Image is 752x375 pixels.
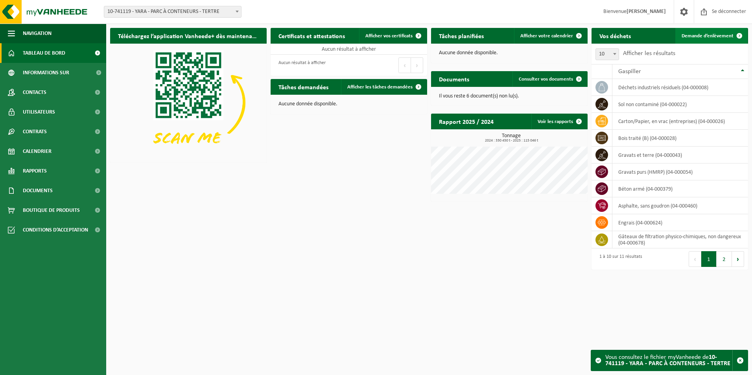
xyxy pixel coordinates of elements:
[605,354,730,367] strong: 10-741119 - YARA - PARC À CONTENEURS - TERTRE
[596,49,619,60] span: 10
[23,43,65,63] span: Tableau de bord
[627,9,666,15] strong: [PERSON_NAME]
[519,77,573,82] span: Consulter vos documents
[592,28,639,43] h2: Vos déchets
[271,28,353,43] h2: Certificats et attestations
[717,251,732,267] button: 2
[110,44,267,161] img: Téléchargez l’application VHEPlus
[701,251,717,267] button: 1
[278,101,419,107] p: Aucune donnée disponible.
[612,231,748,248] td: Gâteaux de filtration physico-chimiques, non dangereux (04-000678)
[439,94,580,99] p: Il vous reste 6 document(s) non lu(s).
[23,83,46,102] span: Contacts
[431,28,492,43] h2: Tâches planifiées
[104,6,241,17] span: 10-741119 - YARA - PARC À CONTENEURS - TERTRE
[23,200,80,220] span: Boutique de produits
[603,9,666,15] font: Bienvenue
[531,114,587,129] a: Voir les rapports
[618,68,641,75] span: Gaspiller
[512,71,587,87] a: Consulter vos documents
[612,113,748,130] td: Carton/Papier, en vrac (entreprises) (04-000026)
[595,48,619,60] span: 10
[612,130,748,147] td: bois traité (B) (04-000028)
[623,50,675,57] label: Afficher les résultats
[435,139,588,143] span: 2024 : 330 450 t - 2025 : 115 046 t
[538,119,573,124] font: Voir les rapports
[612,197,748,214] td: Asphalte, sans goudron (04-000460)
[23,63,91,83] span: Informations sur l’entreprise
[612,164,748,180] td: Gravats purs (HMRP) (04-000054)
[347,85,413,90] span: Afficher les tâches demandées
[520,33,573,39] span: Afficher votre calendrier
[682,33,734,39] span: Demande d’enlèvement
[411,57,423,73] button: Prochain
[23,142,52,161] span: Calendrier
[23,161,47,181] span: Rapports
[23,220,88,240] span: Conditions d’acceptation
[502,133,521,139] font: Tonnage
[110,28,267,43] h2: Téléchargez l’application Vanheede+ dès maintenant !
[595,250,642,268] div: 1 à 10 sur 11 résultats
[675,28,747,44] a: Demande d’enlèvement
[431,71,477,86] h2: Documents
[439,50,580,56] p: Aucune donnée disponible.
[732,251,744,267] button: Prochain
[431,114,501,129] h2: Rapport 2025 / 2024
[23,181,53,200] span: Documents
[514,28,587,44] a: Afficher votre calendrier
[612,214,748,231] td: Engrais (04-000624)
[23,24,52,43] span: Navigation
[398,57,411,73] button: Précédent
[689,251,701,267] button: Précédent
[612,180,748,197] td: Béton armé (04-000379)
[23,122,47,142] span: Contrats
[612,96,748,113] td: Sol non contaminé (04-000022)
[605,350,732,371] div: Vous consultez le fichier myVanheede de
[365,33,413,39] span: Afficher vos certificats
[104,6,241,18] span: 10-741119 - YARA - PARC À CONTENEURS - TERTRE
[612,147,748,164] td: Gravats et terre (04-000043)
[271,44,427,55] td: Aucun résultat à afficher
[612,79,748,96] td: Déchets industriels résiduels (04-000008)
[271,79,336,94] h2: Tâches demandées
[341,79,426,95] a: Afficher les tâches demandées
[359,28,426,44] a: Afficher vos certificats
[23,102,55,122] span: Utilisateurs
[275,57,326,74] div: Aucun résultat à afficher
